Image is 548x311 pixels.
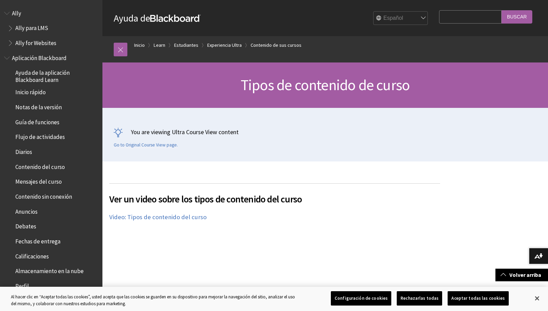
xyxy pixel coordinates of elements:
span: Diarios [15,146,32,155]
button: Configuración de cookies [331,291,391,306]
span: Guía de funciones [15,116,59,126]
span: Aplicación Blackboard [12,52,67,61]
span: Ayuda de la aplicación Blackboard Learn [15,67,98,83]
span: Almacenamiento en la nube [15,266,84,275]
select: Site Language Selector [374,12,428,25]
a: Ayuda deBlackboard [114,12,201,24]
span: Calificaciones [15,251,49,260]
span: Mensajes del curso [15,176,62,185]
h2: Ver un video sobre los tipos de contenido del curso [109,183,440,206]
span: Contenido del curso [15,161,65,170]
button: Aceptar todas las cookies [448,291,508,306]
a: Inicio [134,41,145,50]
span: Ally para LMS [15,23,48,32]
a: Estudiantes [174,41,198,50]
span: Debates [15,221,36,230]
nav: Book outline for Anthology Ally Help [4,8,98,49]
span: Fechas de entrega [15,236,60,245]
span: Contenido sin conexión [15,191,72,200]
input: Buscar [502,10,532,24]
a: Go to Original Course View page. [114,142,178,148]
a: Experiencia Ultra [207,41,242,50]
button: Rechazarlas todas [397,291,442,306]
a: Contenido de sus cursos [251,41,301,50]
span: Notas de la versión [15,101,62,111]
span: Inicio rápido [15,87,46,96]
span: Tipos de contenido de curso [241,75,410,94]
span: Flujo de actividades [15,131,65,141]
span: Anuncios [15,206,38,215]
span: Ally for Websites [15,37,56,46]
span: Perfil [15,280,29,289]
div: Al hacer clic en “Aceptar todas las cookies”, usted acepta que las cookies se guarden en su dispo... [11,294,301,307]
strong: Blackboard [150,15,201,22]
span: Ally [12,8,21,17]
button: Cerrar [530,291,545,306]
a: Video: Tipos de contenido del curso [109,213,207,221]
p: You are viewing Ultra Course View content [114,128,537,136]
a: Volver arriba [495,269,548,281]
a: Learn [154,41,165,50]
